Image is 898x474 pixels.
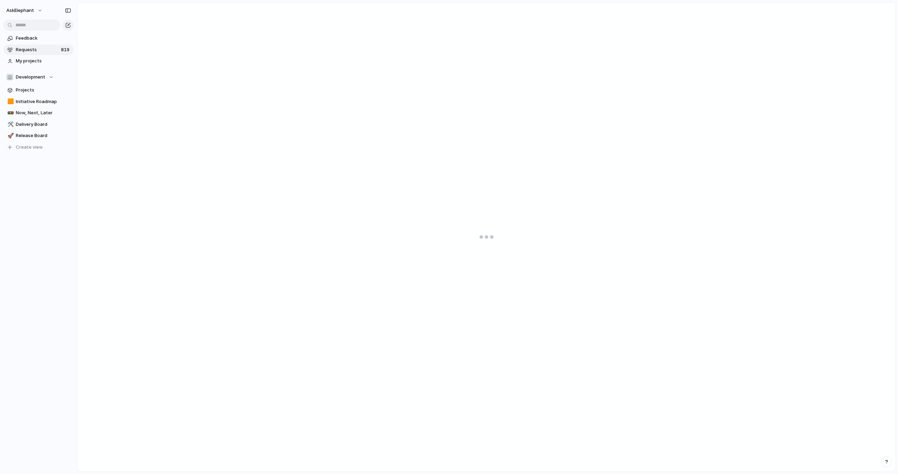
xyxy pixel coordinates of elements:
[6,121,13,128] button: 🛠️
[61,46,71,53] span: 819
[16,74,45,81] span: Development
[16,35,71,42] span: Feedback
[6,109,13,116] button: 🚥
[6,98,13,105] button: 🟧
[4,108,74,118] a: 🚥Now, Next, Later
[4,85,74,95] a: Projects
[16,87,71,94] span: Projects
[16,57,71,65] span: My projects
[7,97,12,106] div: 🟧
[3,5,46,16] button: AskElephant
[4,119,74,130] a: 🛠️Delivery Board
[16,46,59,53] span: Requests
[16,109,71,116] span: Now, Next, Later
[4,142,74,153] button: Create view
[6,74,13,81] div: 🏢
[4,96,74,107] a: 🟧Initiative Roadmap
[16,121,71,128] span: Delivery Board
[16,98,71,105] span: Initiative Roadmap
[7,109,12,117] div: 🚥
[4,56,74,66] a: My projects
[6,132,13,139] button: 🚀
[4,72,74,82] button: 🏢Development
[4,45,74,55] a: Requests819
[7,132,12,140] div: 🚀
[7,120,12,128] div: 🛠️
[6,7,34,14] span: AskElephant
[4,33,74,43] a: Feedback
[16,132,71,139] span: Release Board
[4,130,74,141] a: 🚀Release Board
[16,144,43,151] span: Create view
